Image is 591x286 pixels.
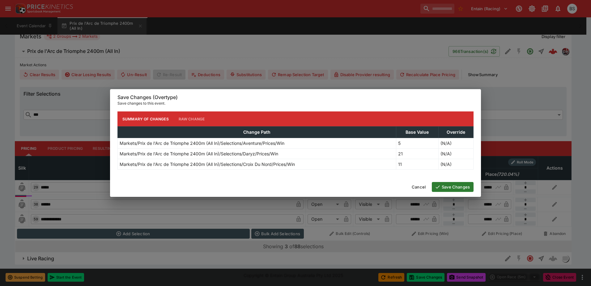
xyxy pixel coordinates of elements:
[174,111,210,126] button: Raw Change
[120,140,284,146] p: Markets/Prix de l'Arc de Triomphe 2400m (All In)/Selections/Aventure/Prices/Win
[432,182,474,192] button: Save Changes
[438,149,473,159] td: (N/A)
[438,127,473,138] th: Override
[438,138,473,149] td: (N/A)
[396,127,438,138] th: Base Value
[120,150,278,157] p: Markets/Prix de l'Arc de Triomphe 2400m (All In)/Selections/Daryz/Prices/Win
[438,159,473,170] td: (N/A)
[396,149,438,159] td: 21
[396,138,438,149] td: 5
[118,127,396,138] th: Change Path
[117,100,474,106] p: Save changes to this event.
[396,159,438,170] td: 11
[117,111,174,126] button: Summary of Changes
[120,161,295,167] p: Markets/Prix de l'Arc de Triomphe 2400m (All In)/Selections/Croix Du Nord/Prices/Win
[408,182,429,192] button: Cancel
[117,94,474,101] h6: Save Changes (Overtype)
